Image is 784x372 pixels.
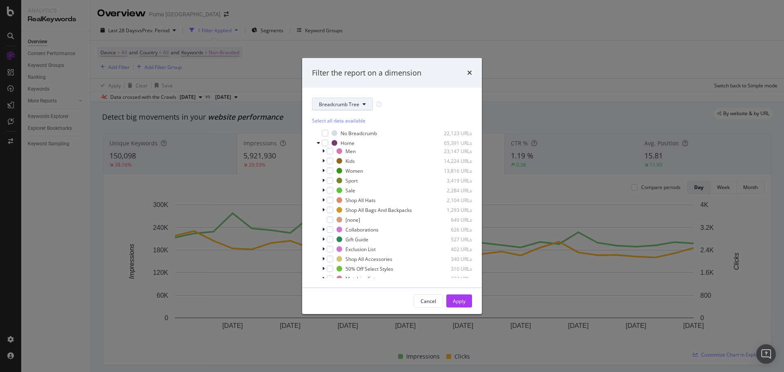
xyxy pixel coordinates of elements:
button: Cancel [414,294,443,307]
div: 232 URLs [432,275,472,282]
div: No Breadcrumb [341,130,377,137]
div: 310 URLs [432,265,472,272]
div: 626 URLs [432,226,472,233]
div: Matching Sets [345,275,378,282]
div: Cancel [421,298,436,305]
div: 50% Off Select Styles [345,265,393,272]
div: Apply [453,298,465,305]
div: 649 URLs [432,216,472,223]
span: Breadcrumb Tree [319,101,359,108]
div: 340 URLs [432,256,472,263]
div: 402 URLs [432,246,472,253]
div: modal [302,58,482,314]
div: [none] [345,216,360,223]
div: Kids [345,158,355,165]
div: Gift Guide [345,236,368,243]
div: Shop All Accessories [345,256,392,263]
button: Breadcrumb Tree [312,98,373,111]
div: Exclusion List [345,246,376,253]
div: Sport [345,177,358,184]
div: 1,293 URLs [432,207,472,214]
div: 13,816 URLs [432,167,472,174]
div: 2,284 URLs [432,187,472,194]
div: 2,104 URLs [432,197,472,204]
div: Men [345,148,356,155]
div: 65,391 URLs [432,140,472,147]
div: Women [345,167,363,174]
div: 23,147 URLs [432,148,472,155]
div: Open Intercom Messenger [756,344,776,364]
div: 527 URLs [432,236,472,243]
button: Apply [446,294,472,307]
div: Select all data available [312,117,472,124]
div: 3,419 URLs [432,177,472,184]
div: times [467,68,472,78]
div: Shop All Hats [345,197,376,204]
div: Sale [345,187,355,194]
div: Filter the report on a dimension [312,68,421,78]
div: Home [341,140,354,147]
div: 22,123 URLs [432,130,472,137]
div: Shop All Bags And Backpacks [345,207,412,214]
div: 14,224 URLs [432,158,472,165]
div: Collaborations [345,226,379,233]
